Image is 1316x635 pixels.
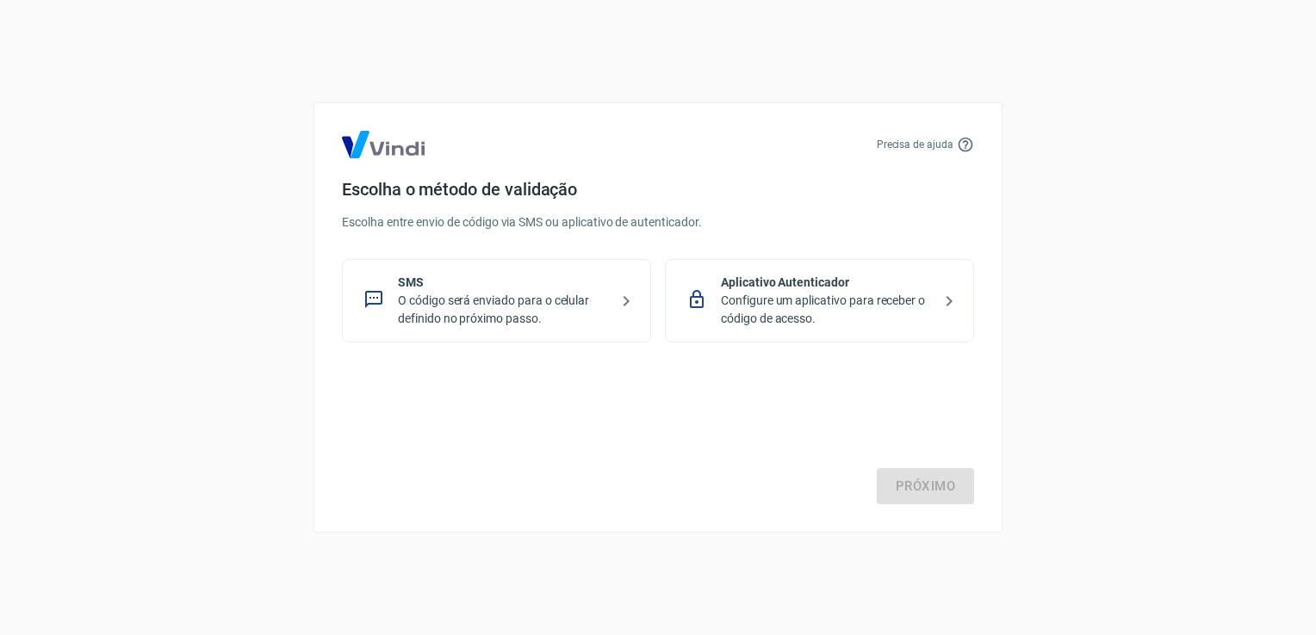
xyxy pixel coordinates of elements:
img: Logo Vind [342,131,425,158]
h4: Escolha o método de validação [342,179,974,200]
div: Aplicativo AutenticadorConfigure um aplicativo para receber o código de acesso. [665,259,974,342]
p: Aplicativo Autenticador [721,274,932,292]
div: SMSO código será enviado para o celular definido no próximo passo. [342,259,651,342]
p: Precisa de ajuda [877,137,953,152]
p: Configure um aplicativo para receber o código de acesso. [721,292,932,328]
p: Escolha entre envio de código via SMS ou aplicativo de autenticador. [342,213,974,231]
p: SMS [398,274,609,292]
p: O código será enviado para o celular definido no próximo passo. [398,292,609,328]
